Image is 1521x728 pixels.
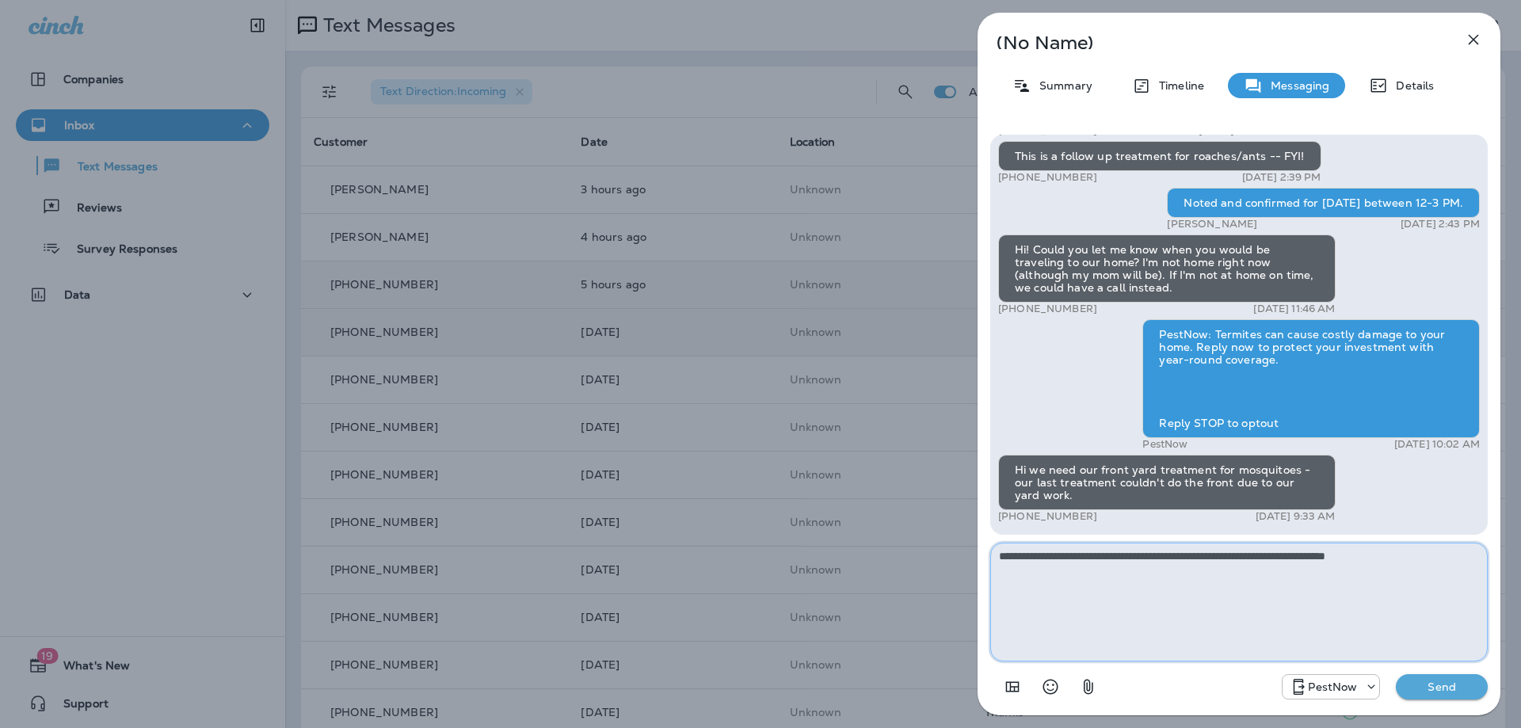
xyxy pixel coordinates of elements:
[998,455,1336,510] div: Hi we need our front yard treatment for mosquitoes - our last treatment couldn't do the front due...
[998,141,1321,171] div: This is a follow up treatment for roaches/ants -- FYI!
[998,171,1097,184] p: [PHONE_NUMBER]
[997,671,1028,703] button: Add in a premade template
[1151,79,1204,92] p: Timeline
[1263,79,1329,92] p: Messaging
[998,303,1097,315] p: [PHONE_NUMBER]
[1401,218,1480,231] p: [DATE] 2:43 PM
[1031,79,1092,92] p: Summary
[1167,188,1480,218] div: Noted and confirmed for [DATE] between 12-3 PM.
[1242,171,1321,184] p: [DATE] 2:39 PM
[1394,438,1480,451] p: [DATE] 10:02 AM
[997,36,1429,49] p: (No Name)
[1396,674,1488,699] button: Send
[998,510,1097,523] p: [PHONE_NUMBER]
[1035,671,1066,703] button: Select an emoji
[1253,303,1335,315] p: [DATE] 11:46 AM
[1256,510,1336,523] p: [DATE] 9:33 AM
[1308,680,1357,693] p: PestNow
[1142,438,1187,451] p: PestNow
[1142,319,1480,438] div: PestNow: Termites can cause costly damage to your home. Reply now to protect your investment with...
[1388,79,1434,92] p: Details
[998,234,1336,303] div: Hi! Could you let me know when you would be traveling to our home? I'm not home right now (althou...
[1283,677,1379,696] div: +1 (703) 691-5149
[1409,680,1475,694] p: Send
[1167,218,1257,231] p: [PERSON_NAME]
